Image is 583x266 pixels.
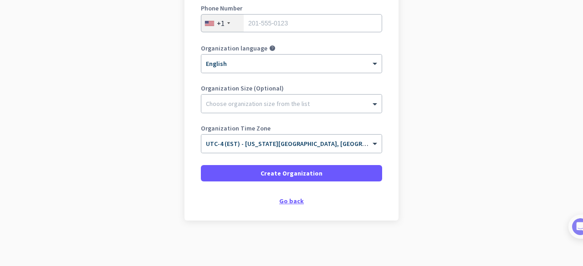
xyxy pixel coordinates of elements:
[201,5,382,11] label: Phone Number
[201,14,382,32] input: 201-555-0123
[201,125,382,131] label: Organization Time Zone
[217,19,225,28] div: +1
[201,165,382,181] button: Create Organization
[201,198,382,204] div: Go back
[201,85,382,91] label: Organization Size (Optional)
[269,45,276,51] i: help
[261,169,322,178] span: Create Organization
[201,45,267,51] label: Organization language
